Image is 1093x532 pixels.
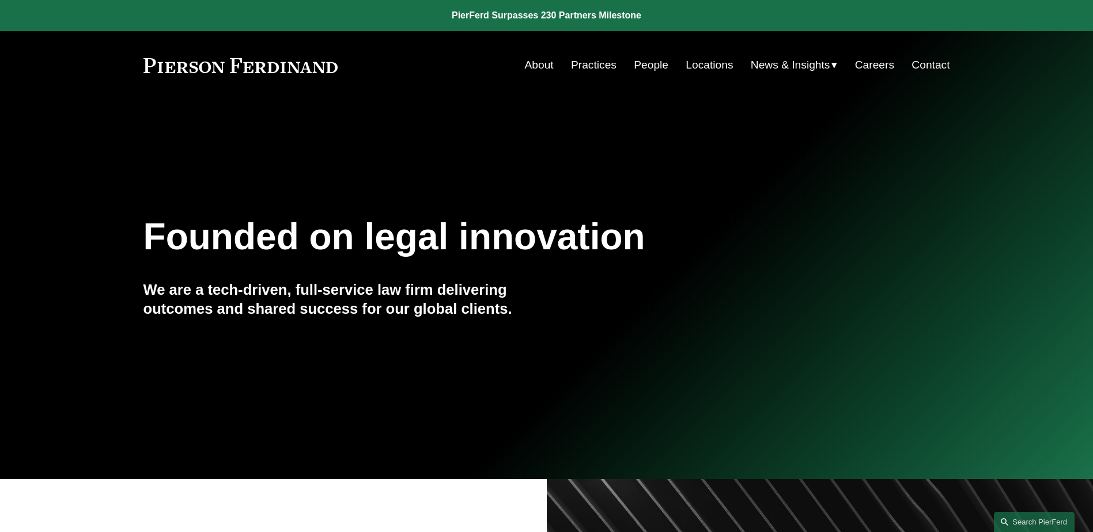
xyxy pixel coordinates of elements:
a: folder dropdown [751,54,838,76]
a: People [634,54,668,76]
h4: We are a tech-driven, full-service law firm delivering outcomes and shared success for our global... [143,280,547,318]
a: Contact [912,54,950,76]
span: News & Insights [751,55,830,75]
a: Careers [855,54,894,76]
a: Search this site [994,512,1075,532]
h1: Founded on legal innovation [143,216,816,258]
a: Locations [686,54,733,76]
a: Practices [571,54,617,76]
a: About [525,54,554,76]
